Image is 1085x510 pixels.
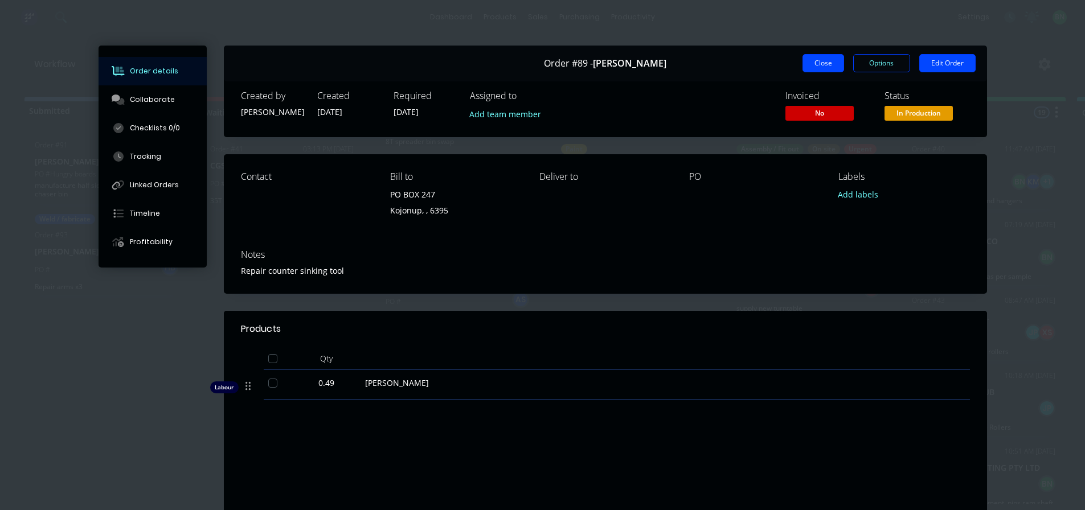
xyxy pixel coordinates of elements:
[785,91,871,101] div: Invoiced
[99,171,207,199] button: Linked Orders
[130,66,178,76] div: Order details
[317,106,342,117] span: [DATE]
[99,85,207,114] button: Collaborate
[593,58,666,69] span: [PERSON_NAME]
[390,203,521,219] div: Kojonup, , 6395
[130,123,180,133] div: Checklists 0/0
[130,237,173,247] div: Profitability
[394,91,456,101] div: Required
[130,94,175,105] div: Collaborate
[885,106,953,120] span: In Production
[241,265,970,277] div: Repair counter sinking tool
[832,187,885,202] button: Add labels
[838,171,969,182] div: Labels
[470,91,584,101] div: Assigned to
[99,57,207,85] button: Order details
[241,171,372,182] div: Contact
[365,377,429,388] span: [PERSON_NAME]
[130,180,179,190] div: Linked Orders
[99,114,207,142] button: Checklists 0/0
[241,249,970,260] div: Notes
[390,187,521,203] div: PO BOX 247
[390,171,521,182] div: Bill to
[130,208,160,219] div: Timeline
[544,58,593,69] span: Order #89 -
[853,54,910,72] button: Options
[689,171,820,182] div: PO
[99,142,207,171] button: Tracking
[470,106,547,121] button: Add team member
[390,187,521,223] div: PO BOX 247Kojonup, , 6395
[292,347,361,370] div: Qty
[785,106,854,120] span: No
[99,199,207,228] button: Timeline
[130,151,161,162] div: Tracking
[318,377,334,389] span: 0.49
[919,54,976,72] button: Edit Order
[241,91,304,101] div: Created by
[241,322,281,336] div: Products
[463,106,547,121] button: Add team member
[99,228,207,256] button: Profitability
[394,106,419,117] span: [DATE]
[885,91,970,101] div: Status
[317,91,380,101] div: Created
[885,106,953,123] button: In Production
[803,54,844,72] button: Close
[539,171,670,182] div: Deliver to
[241,106,304,118] div: [PERSON_NAME]
[210,381,239,393] div: Labour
